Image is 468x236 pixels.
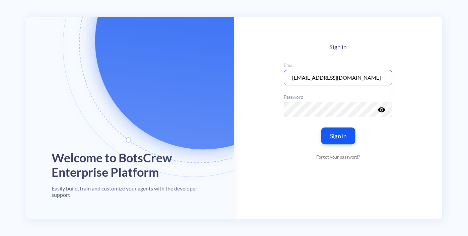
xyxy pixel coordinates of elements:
button: visibility [378,106,384,110]
h4: Easily build, train and customize your agents with the developer support [52,185,209,198]
a: Forgot your password? [284,154,392,161]
i: visibility [378,106,386,114]
button: Sign in [321,127,355,144]
label: Password [284,93,392,100]
label: Email [284,62,392,69]
input: Type your email [284,70,392,85]
h1: Welcome to BotsCrew Enterprise Platform [52,151,209,179]
h4: Sign in [284,44,392,51]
